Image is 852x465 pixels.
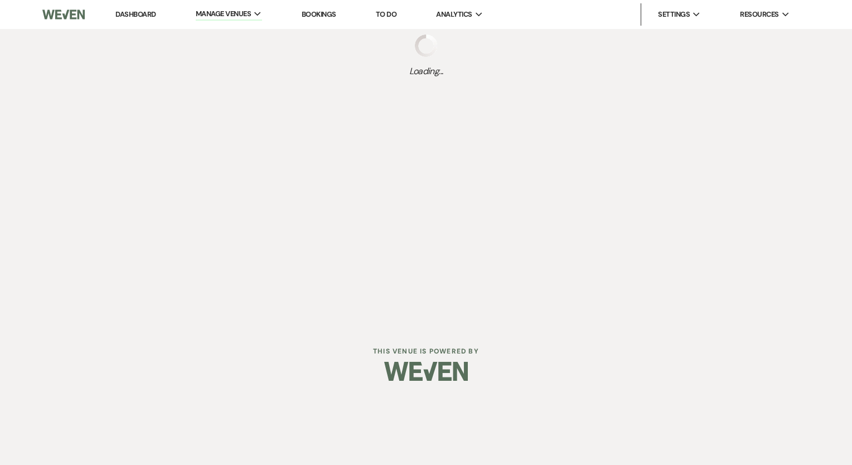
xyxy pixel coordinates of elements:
a: Dashboard [115,9,156,19]
span: Loading... [409,65,443,78]
span: Analytics [436,9,472,20]
a: Bookings [302,9,336,19]
span: Resources [740,9,778,20]
img: loading spinner [415,35,437,57]
span: Settings [658,9,690,20]
span: Manage Venues [196,8,251,20]
a: To Do [376,9,396,19]
img: Weven Logo [42,3,84,26]
img: Weven Logo [384,352,468,391]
